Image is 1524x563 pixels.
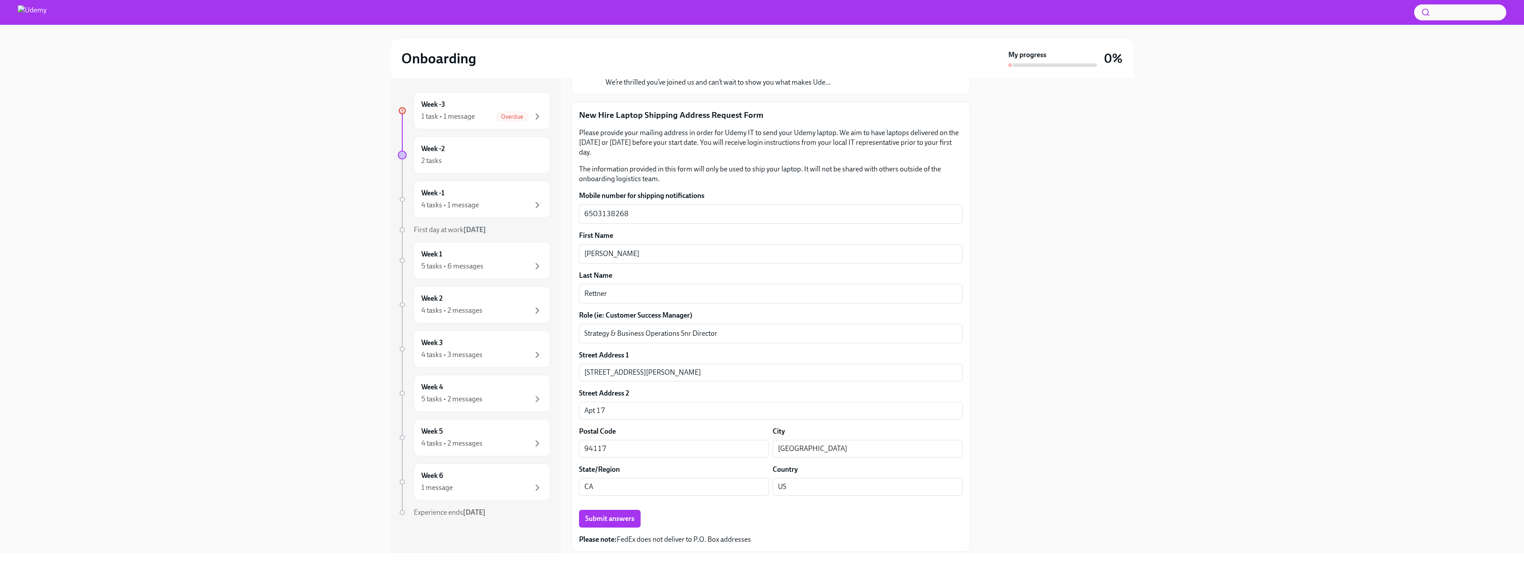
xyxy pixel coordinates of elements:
p: We’re thrilled you’ve joined us and can’t wait to show you what makes Ude... [606,78,831,87]
strong: Please note: [579,535,617,544]
h6: Week -2 [421,144,445,154]
div: 5 tasks • 6 messages [421,261,483,271]
label: City [773,427,785,436]
strong: My progress [1008,50,1046,60]
h6: Week 3 [421,338,443,348]
a: Week 61 message [398,463,550,501]
a: Week 45 tasks • 2 messages [398,375,550,412]
a: Week -31 task • 1 messageOverdue [398,92,550,129]
p: FedEx does not deliver to P.O. Box addresses [579,535,963,544]
p: Please provide your mailing address in order for Udemy IT to send your Udemy laptop. We aim to ha... [579,128,963,157]
a: Week 24 tasks • 2 messages [398,286,550,323]
img: Udemy [18,5,47,19]
div: 2 tasks [421,156,442,166]
span: Overdue [496,113,529,120]
div: 4 tasks • 3 messages [421,350,482,360]
h6: Week 6 [421,471,443,481]
label: Street Address 2 [579,388,629,398]
label: Country [773,465,798,474]
span: Experience ends [414,508,486,516]
label: Postal Code [579,427,616,436]
h6: Week 5 [421,427,443,436]
h6: Week 1 [421,249,442,259]
p: New Hire Laptop Shipping Address Request Form [579,109,963,121]
h3: 0% [1104,50,1123,66]
a: Week 34 tasks • 3 messages [398,330,550,368]
h6: Week 4 [421,382,443,392]
textarea: Rettner [584,288,957,299]
label: Role (ie: Customer Success Manager) [579,311,963,320]
strong: [DATE] [463,508,486,516]
h2: Onboarding [401,50,476,67]
a: Week 54 tasks • 2 messages [398,419,550,456]
label: Last Name [579,271,963,280]
a: Week 15 tasks • 6 messages [398,242,550,279]
label: First Name [579,231,963,241]
strong: [DATE] [463,225,486,234]
a: First day at work[DATE] [398,225,550,235]
h6: Week -1 [421,188,444,198]
h6: Week -3 [421,100,445,109]
div: 4 tasks • 1 message [421,200,479,210]
button: Submit answers [579,510,641,528]
div: 5 tasks • 2 messages [421,394,482,404]
textarea: Strategy & Business Operations Snr Director [584,328,957,339]
h6: Week 2 [421,294,443,303]
a: Week -22 tasks [398,136,550,174]
label: Mobile number for shipping notifications [579,191,963,201]
p: The information provided in this form will only be used to ship your laptop. It will not be share... [579,164,963,184]
div: 1 task • 1 message [421,112,475,121]
div: 4 tasks • 2 messages [421,439,482,448]
label: State/Region [579,465,620,474]
div: 4 tasks • 2 messages [421,306,482,315]
label: Street Address 1 [579,350,629,360]
span: Submit answers [585,514,634,523]
span: First day at work [414,225,486,234]
textarea: [PERSON_NAME] [584,248,957,259]
div: 1 message [421,483,453,493]
a: Week -14 tasks • 1 message [398,181,550,218]
textarea: 6503138268 [584,209,957,219]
